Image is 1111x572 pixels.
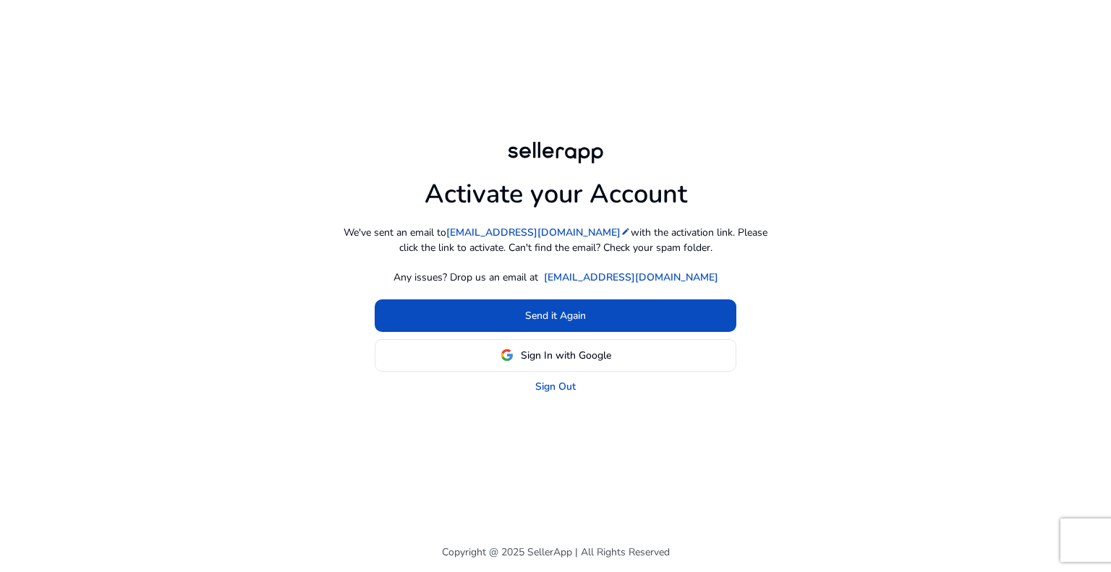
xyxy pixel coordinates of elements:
[521,348,611,363] span: Sign In with Google
[393,270,538,285] p: Any issues? Drop us an email at
[501,349,514,362] img: google-logo.svg
[375,299,736,332] button: Send it Again
[621,226,631,236] mat-icon: edit
[425,167,687,210] h1: Activate your Account
[446,225,631,240] a: [EMAIL_ADDRESS][DOMAIN_NAME]
[375,339,736,372] button: Sign In with Google
[535,379,576,394] a: Sign Out
[525,308,586,323] span: Send it Again
[544,270,718,285] a: [EMAIL_ADDRESS][DOMAIN_NAME]
[339,225,772,255] p: We've sent an email to with the activation link. Please click the link to activate. Can't find th...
